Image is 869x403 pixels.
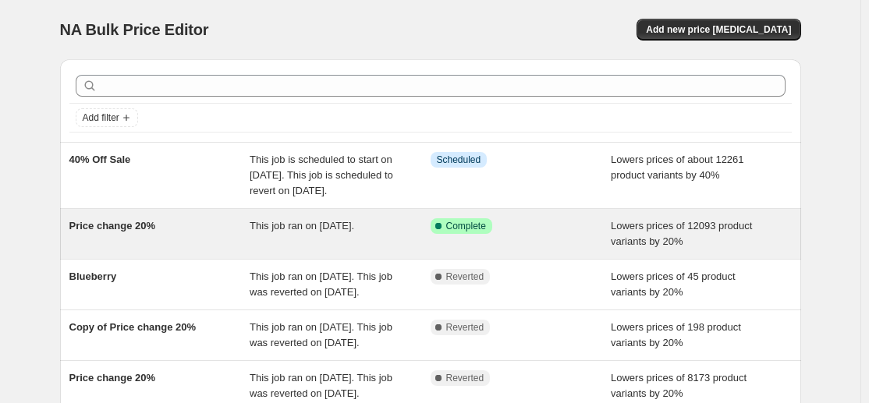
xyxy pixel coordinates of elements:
[446,270,484,283] span: Reverted
[69,321,197,333] span: Copy of Price change 20%
[611,321,741,348] span: Lowers prices of 198 product variants by 20%
[69,270,117,282] span: Blueberry
[637,19,800,41] button: Add new price [MEDICAL_DATA]
[69,154,131,165] span: 40% Off Sale
[437,154,481,166] span: Scheduled
[250,321,392,348] span: This job ran on [DATE]. This job was reverted on [DATE].
[250,220,354,232] span: This job ran on [DATE].
[611,220,752,247] span: Lowers prices of 12093 product variants by 20%
[60,21,209,38] span: NA Bulk Price Editor
[611,372,747,399] span: Lowers prices of 8173 product variants by 20%
[83,111,119,124] span: Add filter
[446,372,484,384] span: Reverted
[446,220,486,232] span: Complete
[611,154,744,181] span: Lowers prices of about 12261 product variants by 40%
[611,270,736,298] span: Lowers prices of 45 product variants by 20%
[250,270,392,298] span: This job ran on [DATE]. This job was reverted on [DATE].
[76,108,138,127] button: Add filter
[69,220,156,232] span: Price change 20%
[69,372,156,384] span: Price change 20%
[446,321,484,334] span: Reverted
[250,154,393,196] span: This job is scheduled to start on [DATE]. This job is scheduled to revert on [DATE].
[250,372,392,399] span: This job ran on [DATE]. This job was reverted on [DATE].
[646,23,791,36] span: Add new price [MEDICAL_DATA]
